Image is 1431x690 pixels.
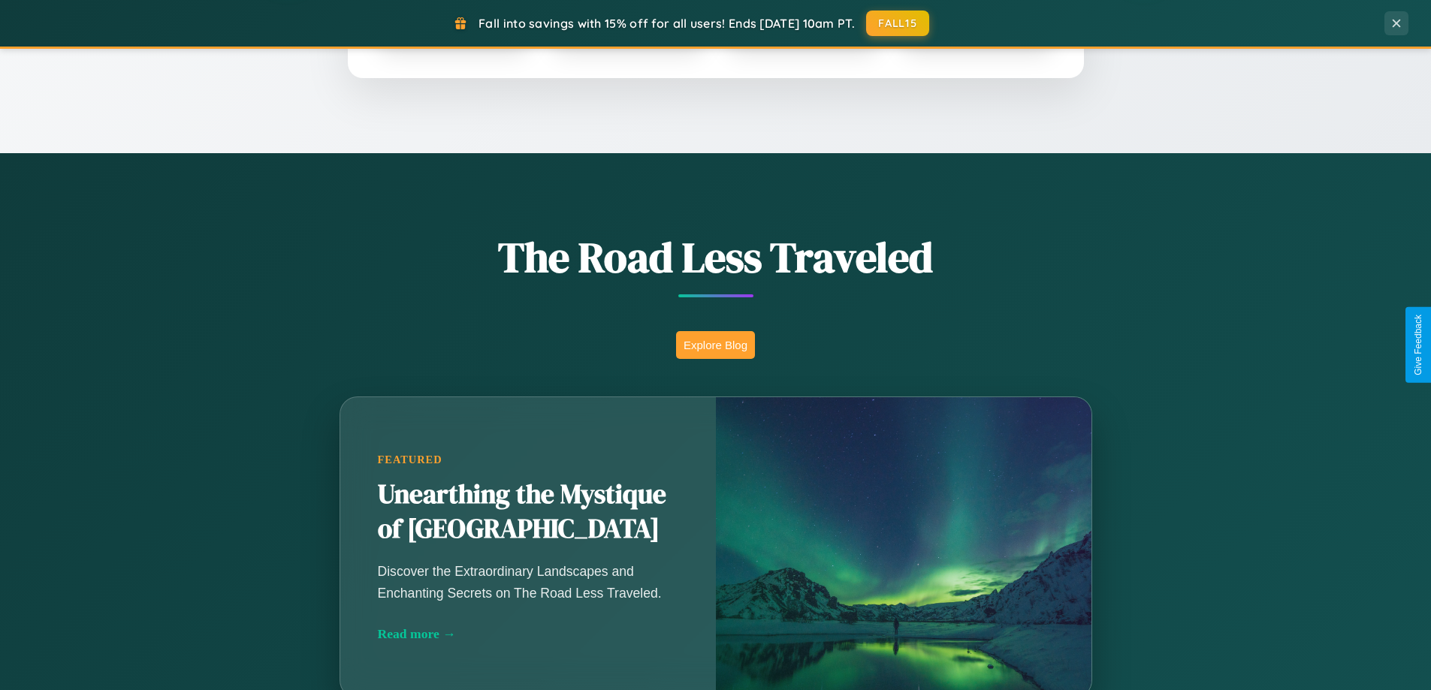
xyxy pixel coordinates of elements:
div: Read more → [378,626,678,642]
div: Give Feedback [1413,315,1423,375]
span: Fall into savings with 15% off for all users! Ends [DATE] 10am PT. [479,16,855,31]
p: Discover the Extraordinary Landscapes and Enchanting Secrets on The Road Less Traveled. [378,561,678,603]
button: FALL15 [866,11,929,36]
h2: Unearthing the Mystique of [GEOGRAPHIC_DATA] [378,478,678,547]
button: Explore Blog [676,331,755,359]
h1: The Road Less Traveled [265,228,1167,286]
div: Featured [378,453,678,466]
